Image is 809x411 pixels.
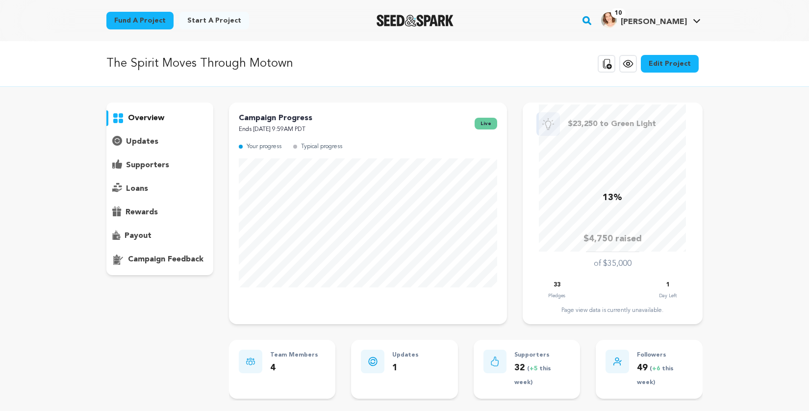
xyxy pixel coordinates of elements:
[514,366,551,386] span: ( this week)
[611,8,626,18] span: 10
[377,15,454,26] img: Seed&Spark Logo Dark Mode
[128,254,203,265] p: campaign feedback
[106,157,213,173] button: supporters
[475,118,497,129] span: live
[239,112,312,124] p: Campaign Progress
[126,159,169,171] p: supporters
[548,291,565,301] p: Pledges
[106,12,174,29] a: Fund a project
[652,366,662,372] span: +6
[301,141,342,153] p: Typical progress
[106,110,213,126] button: overview
[514,361,570,389] p: 32
[601,12,617,28] img: 17d4d55fd908eba5.jpg
[659,291,677,301] p: Day Left
[126,206,158,218] p: rewards
[270,350,318,361] p: Team Members
[594,258,632,270] p: of $35,000
[128,112,164,124] p: overview
[637,366,674,386] span: ( this week)
[601,12,687,28] div: Monica G.'s Profile
[599,10,703,28] a: Monica G.'s Profile
[377,15,454,26] a: Seed&Spark Homepage
[106,228,213,244] button: payout
[106,181,213,197] button: loans
[532,307,693,314] div: Page view data is currently unavailable.
[270,361,318,375] p: 4
[641,55,699,73] a: Edit Project
[106,134,213,150] button: updates
[637,361,693,389] p: 49
[603,191,622,205] p: 13%
[247,141,281,153] p: Your progress
[392,361,419,375] p: 1
[239,124,312,135] p: Ends [DATE] 9:59AM PDT
[179,12,249,29] a: Start a project
[637,350,693,361] p: Followers
[126,136,158,148] p: updates
[621,18,687,26] span: [PERSON_NAME]
[666,280,670,291] p: 1
[599,10,703,31] span: Monica G.'s Profile
[106,205,213,220] button: rewards
[554,280,560,291] p: 33
[125,230,152,242] p: payout
[106,55,293,73] p: The Spirit Moves Through Motown
[126,183,148,195] p: loans
[392,350,419,361] p: Updates
[530,366,539,372] span: +5
[514,350,570,361] p: Supporters
[106,252,213,267] button: campaign feedback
